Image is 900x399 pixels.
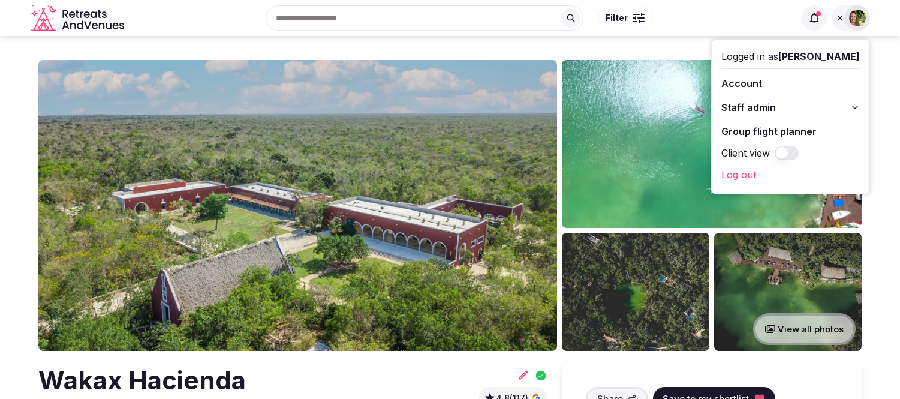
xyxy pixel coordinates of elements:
h2: Wakax Hacienda [38,363,293,398]
img: Shay Tippie [849,10,866,26]
span: [PERSON_NAME] [778,50,860,62]
span: Filter [606,12,628,24]
a: Account [721,74,860,93]
div: Logged in as [721,49,860,64]
span: Staff admin [721,100,776,115]
a: Log out [721,165,860,184]
img: Venue gallery photo [562,233,709,351]
svg: Retreats and Venues company logo [31,5,127,32]
a: Visit the homepage [31,5,127,32]
img: Venue gallery photo [714,233,862,351]
img: Venue gallery photo [562,60,862,228]
a: Group flight planner [721,122,860,141]
img: Venue cover photo [38,60,557,351]
label: Client view [721,146,770,160]
button: Staff admin [721,98,860,117]
button: View all photos [753,313,856,345]
button: Filter [598,7,652,29]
